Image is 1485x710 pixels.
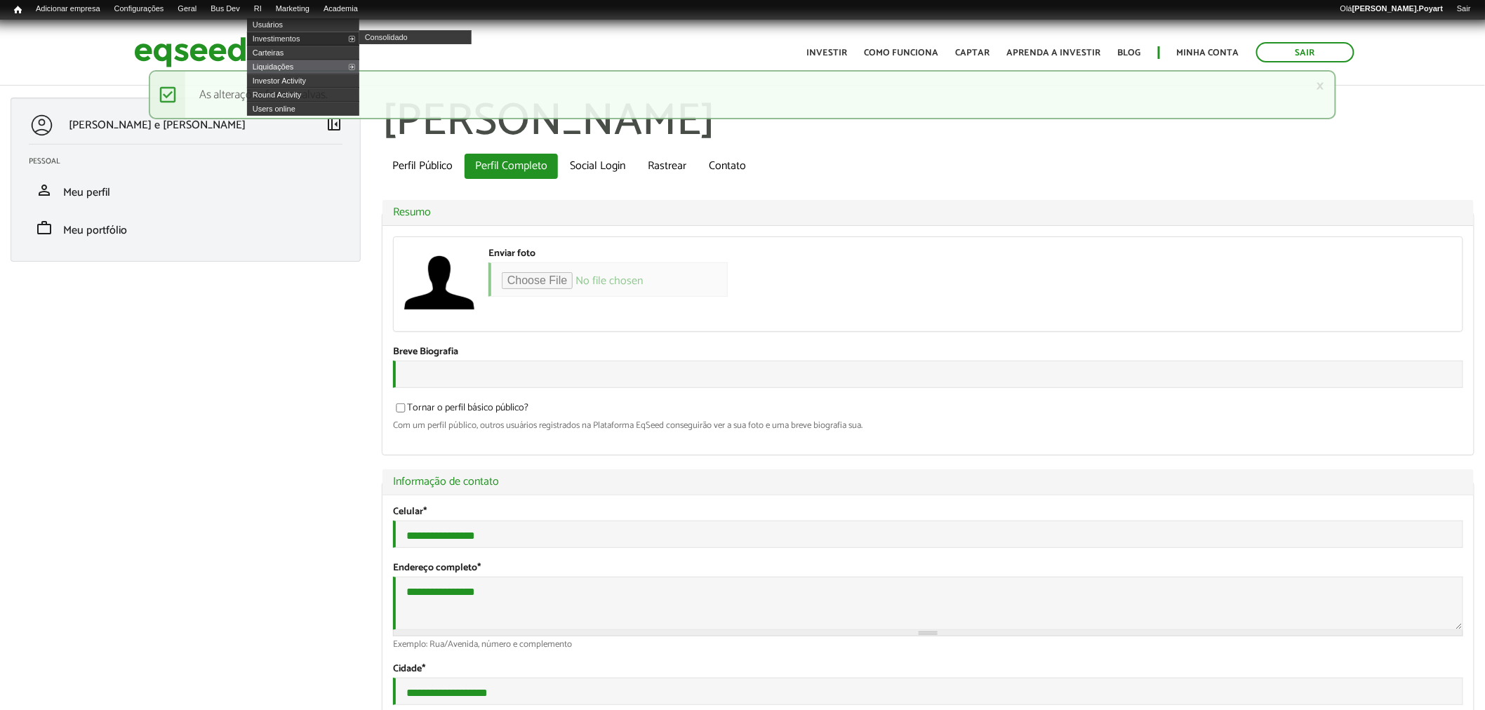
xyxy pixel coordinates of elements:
a: Perfil Completo [465,154,558,179]
a: Configurações [107,4,171,15]
label: Enviar foto [488,249,535,259]
label: Endereço completo [393,563,481,573]
label: Breve Biografia [393,347,458,357]
a: Como funciona [865,48,939,58]
span: Este campo é obrigatório. [423,504,427,520]
li: Meu perfil [18,171,353,209]
a: Olá[PERSON_NAME].Poyart [1333,4,1451,15]
p: [PERSON_NAME] e [PERSON_NAME] [69,119,246,132]
a: Perfil Público [382,154,463,179]
div: Exemplo: Rua/Avenida, número e complemento [393,640,1463,649]
div: As alterações foram salvas. [149,70,1337,119]
img: EqSeed [134,34,246,71]
a: Minha conta [1177,48,1239,58]
a: Ver perfil do usuário. [404,248,474,318]
strong: [PERSON_NAME].Poyart [1352,4,1443,13]
img: Foto de Davi Souza Prado [404,248,474,318]
a: Sair [1450,4,1478,15]
a: Marketing [269,4,317,15]
a: Rastrear [637,154,697,179]
a: Aprenda a investir [1007,48,1101,58]
li: Meu portfólio [18,209,353,247]
a: Resumo [393,207,1463,218]
a: Geral [171,4,204,15]
a: Informação de contato [393,476,1463,488]
span: person [36,182,53,199]
h2: Pessoal [29,157,353,166]
h1: [PERSON_NAME] [382,98,1474,147]
a: Social Login [559,154,636,179]
span: Meu portfólio [63,221,127,240]
a: Investir [807,48,848,58]
a: Início [7,4,29,17]
a: Sair [1256,42,1354,62]
a: Bus Dev [204,4,247,15]
a: Usuários [247,18,359,32]
a: Captar [956,48,990,58]
a: RI [247,4,269,15]
span: Início [14,5,22,15]
label: Tornar o perfil básico público? [393,403,528,417]
a: × [1316,79,1324,93]
span: Meu perfil [63,183,110,202]
a: workMeu portfólio [29,220,342,236]
a: Adicionar empresa [29,4,107,15]
a: Blog [1118,48,1141,58]
span: Este campo é obrigatório. [477,560,481,576]
a: personMeu perfil [29,182,342,199]
span: work [36,220,53,236]
a: Academia [317,4,365,15]
a: Contato [698,154,757,179]
label: Cidade [393,664,425,674]
label: Celular [393,507,427,517]
div: Com um perfil público, outros usuários registrados na Plataforma EqSeed conseguirão ver a sua fot... [393,421,1463,430]
span: Este campo é obrigatório. [422,661,425,677]
input: Tornar o perfil básico público? [388,403,413,413]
